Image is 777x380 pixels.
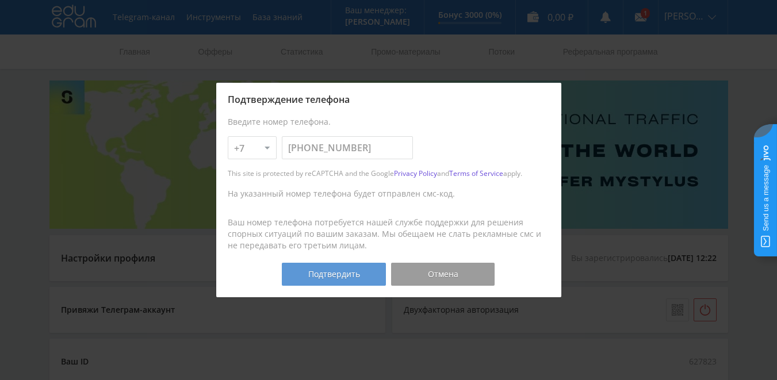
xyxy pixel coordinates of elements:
div: Введите номер телефона. [228,116,550,128]
div: Ваш номер телефона потребуется нашей службе поддержки для решения спорных ситуаций по вашим заказ... [228,217,550,251]
button: Отмена [391,263,495,286]
div: Подтверждение телефона [228,94,550,105]
div: This site is protected by reCAPTCHA and the Google and apply. [228,168,550,179]
button: Подтвердить [282,263,385,286]
div: На указанный номер телефона будет отправлен смс-код. [228,188,550,199]
a: Privacy Policy [394,168,437,178]
a: Terms of Service [449,168,503,178]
